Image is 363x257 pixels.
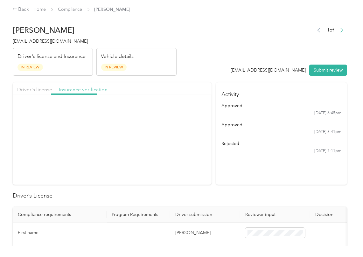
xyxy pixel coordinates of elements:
h4: Activity [216,82,347,102]
h2: Driver’s License [13,191,347,200]
td: First name [13,223,107,243]
span: 1 of [327,27,334,33]
th: Compliance requirements [13,207,107,223]
td: [PERSON_NAME] [170,223,240,243]
div: Back [13,6,29,13]
h2: [PERSON_NAME] [13,26,177,35]
div: approved [222,102,342,109]
th: Program Requirements [107,207,170,223]
span: First name [18,230,38,235]
time: [DATE] 7:11pm [315,148,342,154]
p: Vehicle details [101,53,134,60]
iframe: Everlance-gr Chat Button Frame [327,221,363,257]
button: Submit review [309,65,347,76]
span: In Review [101,64,127,71]
span: Driver's license [17,87,52,93]
a: Home [34,7,46,12]
a: Compliance [58,7,82,12]
span: [PERSON_NAME] [94,6,130,13]
td: - [107,223,170,243]
div: [EMAIL_ADDRESS][DOMAIN_NAME] [231,67,306,73]
p: Driver's license and Insurance [17,53,86,60]
div: rejected [222,140,342,147]
span: In Review [17,64,43,71]
time: [DATE] 3:41pm [315,129,342,135]
th: Driver submission [170,207,240,223]
th: Reviewer input [240,207,310,223]
span: [EMAIL_ADDRESS][DOMAIN_NAME] [13,38,88,44]
div: approved [222,122,342,128]
span: Insurance verification [59,87,108,93]
time: [DATE] 6:45pm [315,110,342,116]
